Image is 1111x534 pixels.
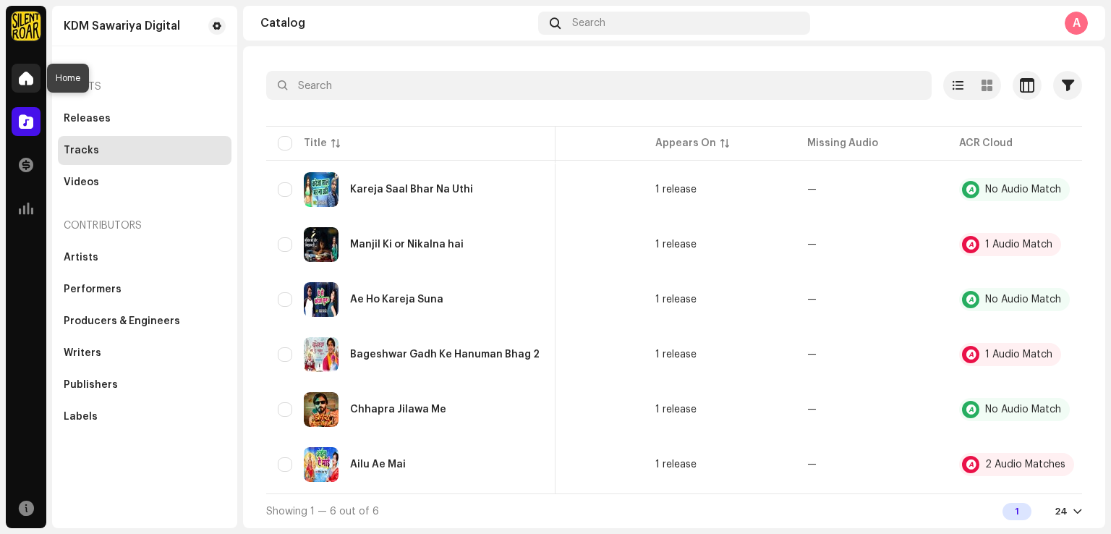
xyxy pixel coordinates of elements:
div: Performers [64,284,122,295]
img: ddb15657-ba77-4bd2-9297-64669e440082 [304,282,339,317]
div: Labels [64,411,98,423]
div: 1 [1003,503,1031,520]
re-a-nav-header: Assets [58,69,231,104]
div: Ae Ho Kareja Suna [350,294,443,305]
re-a-table-badge: — [807,294,936,305]
re-m-nav-item: Releases [58,104,231,133]
span: 1 release [655,185,784,195]
re-m-nav-item: Producers & Engineers [58,307,231,336]
div: 2 Audio Matches [985,459,1065,470]
div: Ailu Ae Mai [350,459,406,470]
div: Kareja Saal Bhar Na Uthi [350,185,473,195]
div: Manjil Ki or Nikalna hai [350,240,464,250]
div: 1 release [655,240,697,250]
div: A [1065,12,1088,35]
re-a-table-badge: — [807,185,936,195]
re-a-table-badge: — [807,459,936,470]
div: Artists [64,252,98,263]
re-m-nav-item: Publishers [58,370,231,399]
div: Videos [64,177,99,188]
div: 1 Audio Match [985,349,1052,360]
re-m-nav-item: Artists [58,243,231,272]
img: 19c80eec-e6ee-4239-80b6-3d844ecc4ffa [304,227,339,262]
div: 1 release [655,459,697,470]
re-m-nav-item: Videos [58,168,231,197]
re-a-table-badge: — [807,349,936,360]
re-m-nav-item: Writers [58,339,231,368]
img: 3310769d-d1a3-412a-8891-4bf9e3e134a4 [304,337,339,372]
span: 1 release [655,404,784,415]
div: 24 [1055,506,1068,517]
re-m-nav-item: Tracks [58,136,231,165]
re-m-nav-item: Performers [58,275,231,304]
input: Search [266,71,932,100]
span: Showing 1 — 6 out of 6 [266,507,379,517]
div: KDM Sawariya Digital [64,20,180,32]
div: Tracks [64,145,99,156]
div: 1 release [655,185,697,195]
div: 1 release [655,294,697,305]
div: 1 release [655,349,697,360]
span: 1 release [655,459,784,470]
re-a-table-badge: — [807,240,936,250]
span: 1 release [655,349,784,360]
span: Search [572,17,605,29]
re-a-table-badge: — [807,404,936,415]
span: 1 release [655,240,784,250]
div: Writers [64,347,101,359]
div: Publishers [64,379,118,391]
div: Title [304,136,327,151]
div: 1 release [655,404,697,415]
img: fcfd72e7-8859-4002-b0df-9a7058150634 [12,12,41,41]
div: Bageshwar Gadh Ke Hanuman Bhag 2 [350,349,540,360]
div: Releases [64,113,111,124]
re-m-nav-item: Labels [58,402,231,431]
div: Producers & Engineers [64,315,180,327]
div: Chhapra Jilawa Me [350,404,446,415]
div: No Audio Match [985,294,1061,305]
img: 4f17f2d2-8cac-48ed-912b-c8174ce48679 [304,447,339,482]
span: 1 release [655,294,784,305]
div: No Audio Match [985,185,1061,195]
div: Appears On [655,136,716,151]
img: a3482801-c7c9-45d4-b53e-b31088822f36 [304,172,339,207]
div: No Audio Match [985,404,1061,415]
re-a-nav-header: Contributors [58,208,231,243]
div: 1 Audio Match [985,240,1052,250]
div: Catalog [260,17,532,29]
img: ad75b42d-a971-400f-af40-629e4b62e38d [304,392,339,427]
